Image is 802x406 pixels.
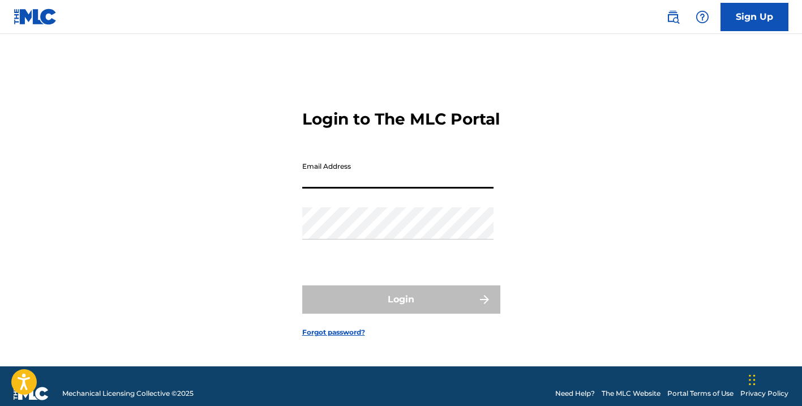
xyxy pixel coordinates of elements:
img: search [666,10,680,24]
a: The MLC Website [602,388,661,399]
span: Mechanical Licensing Collective © 2025 [62,388,194,399]
img: logo [14,387,49,400]
a: Public Search [662,6,684,28]
div: Help [691,6,714,28]
iframe: Chat Widget [745,352,802,406]
img: help [696,10,709,24]
a: Need Help? [555,388,595,399]
div: Drag [749,363,756,397]
a: Portal Terms of Use [667,388,734,399]
img: MLC Logo [14,8,57,25]
a: Forgot password? [302,327,365,337]
h3: Login to The MLC Portal [302,109,500,129]
a: Privacy Policy [740,388,788,399]
a: Sign Up [720,3,788,31]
